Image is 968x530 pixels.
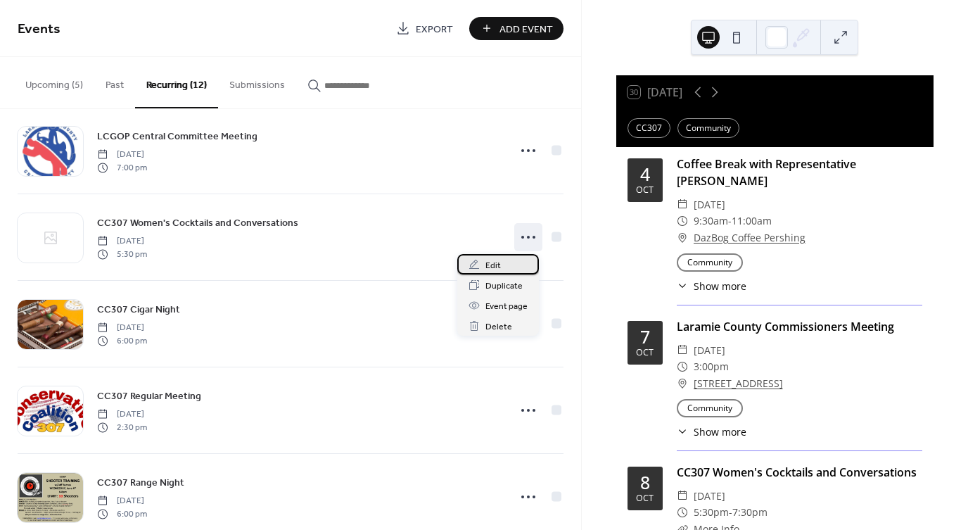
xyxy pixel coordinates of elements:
div: Laramie County Commissioners Meeting [677,318,922,335]
span: 7:00 pm [97,161,147,174]
button: Add Event [469,17,563,40]
button: ​Show more [677,424,746,439]
div: ​ [677,424,688,439]
span: [DATE] [694,196,725,213]
a: CC307 Regular Meeting [97,388,201,404]
div: ​ [677,375,688,392]
span: 7:30pm [732,504,768,521]
div: Oct [636,494,654,503]
div: Oct [636,186,654,195]
span: 11:00am [732,213,772,229]
a: DazBog Coffee Pershing [694,229,805,246]
button: ​Show more [677,279,746,294]
button: Submissions [218,57,296,107]
span: Edit [485,258,501,273]
span: Delete [485,320,512,334]
div: CC307 [628,118,670,138]
a: CC307 Range Night [97,474,184,491]
span: Export [416,22,453,37]
span: Event page [485,299,528,314]
a: LCGOP Central Committee Meeting [97,128,257,144]
span: [DATE] [694,342,725,359]
span: Show more [694,279,746,294]
span: 2:30 pm [97,421,147,434]
span: 5:30pm [694,504,729,521]
span: 9:30am [694,213,728,229]
span: 6:00 pm [97,334,147,347]
div: ​ [677,229,688,246]
div: ​ [677,279,688,294]
span: [DATE] [97,235,147,248]
div: Oct [636,348,654,358]
div: Coffee Break with Representative [PERSON_NAME] [677,156,922,189]
a: CC307 Women's Cocktails and Conversations [677,465,917,480]
div: ​ [677,342,688,359]
span: 5:30 pm [97,248,147,260]
span: Show more [694,424,746,439]
span: LCGOP Central Committee Meeting [97,130,257,144]
button: Upcoming (5) [14,57,94,107]
div: ​ [677,488,688,505]
div: ​ [677,358,688,375]
span: CC307 Regular Meeting [97,389,201,404]
span: [DATE] [97,322,147,334]
span: CC307 Cigar Night [97,303,180,317]
a: CC307 Cigar Night [97,301,180,317]
span: [DATE] [694,488,725,505]
a: Export [386,17,464,40]
span: [DATE] [97,495,147,507]
div: ​ [677,196,688,213]
button: Recurring (12) [135,57,218,108]
a: CC307 Women's Cocktails and Conversations [97,215,298,231]
div: 8 [640,474,650,491]
div: 4 [640,165,650,183]
div: Community [677,118,739,138]
span: CC307 Women's Cocktails and Conversations [97,216,298,231]
span: [DATE] [97,149,147,161]
span: [DATE] [97,408,147,421]
div: ​ [677,213,688,229]
span: CC307 Range Night [97,476,184,491]
a: [STREET_ADDRESS] [694,375,783,392]
span: 6:00 pm [97,507,147,520]
span: 3:00pm [694,358,729,375]
div: 7 [640,328,650,346]
div: ​ [677,504,688,521]
button: Past [94,57,135,107]
span: - [729,504,732,521]
span: Duplicate [485,279,523,294]
span: Events [18,15,60,43]
span: Add Event [499,22,553,37]
span: - [728,213,732,229]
